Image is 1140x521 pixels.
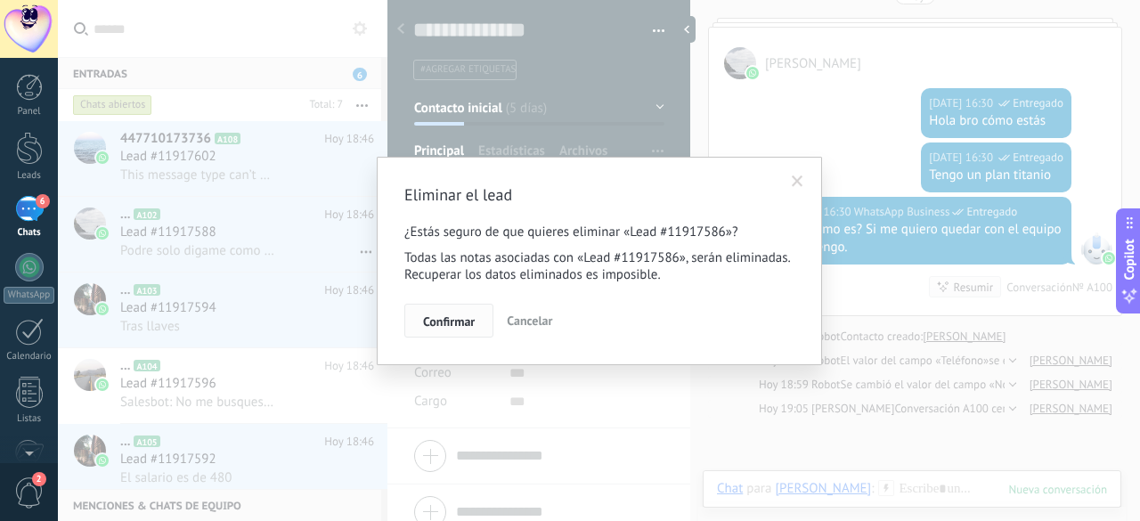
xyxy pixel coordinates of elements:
div: Panel [4,106,55,118]
div: WhatsApp [4,287,54,304]
button: Cancelar [500,304,559,338]
div: Chats [4,227,55,239]
p: ¿Estás seguro de que quieres eliminar «Lead #11917586»? [404,224,794,240]
div: Listas [4,413,55,425]
button: Confirmar [404,304,493,338]
p: Todas las notas asociadas con «Lead #11917586», serán eliminadas. Recuperar los datos eliminados ... [404,249,794,283]
h2: Eliminar el lead [404,184,777,206]
span: Confirmar [423,315,475,328]
span: Copilot [1120,239,1138,280]
span: 6 [36,194,50,208]
div: Leads [4,170,55,182]
div: Calendario [4,351,55,362]
span: 2 [32,472,46,486]
span: Cancelar [507,313,552,329]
